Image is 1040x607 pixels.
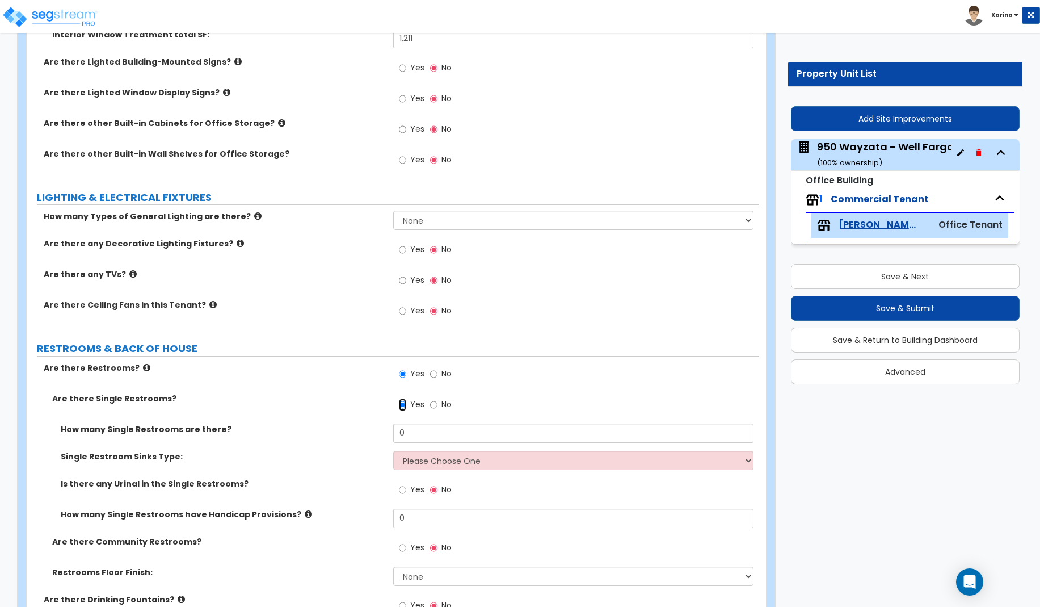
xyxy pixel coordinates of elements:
button: Add Site Improvements [791,106,1020,131]
label: Are there Drinking Fountains? [44,594,385,605]
input: No [430,274,437,287]
i: click for more info! [129,270,137,278]
i: click for more info! [178,595,185,604]
label: LIGHTING & ELECTRICAL FIXTURES [37,190,759,205]
i: click for more info! [305,510,312,518]
span: No [441,274,452,286]
span: Yes [410,93,424,104]
span: Yes [410,154,424,165]
img: tenants.png [817,219,831,232]
span: Yes [410,399,424,410]
i: click for more info! [278,119,285,127]
label: How many Single Restrooms are there? [61,424,385,435]
button: Save & Submit [791,296,1020,321]
input: Yes [399,368,406,380]
span: No [441,62,452,73]
span: No [441,93,452,104]
label: Are there Ceiling Fans in this Tenant? [44,299,385,311]
i: click for more info! [237,239,244,248]
img: avatar.png [964,6,984,26]
input: Yes [399,93,406,105]
i: click for more info! [143,363,150,372]
div: Property Unit List [797,68,1014,81]
label: How many Single Restrooms have Handicap Provisions? [61,509,385,520]
input: Yes [399,542,406,554]
button: Save & Next [791,264,1020,289]
div: Open Intercom Messenger [956,568,983,596]
input: No [430,305,437,317]
input: No [430,399,437,411]
span: Yes [410,368,424,379]
input: Yes [399,484,406,496]
small: ( 100 % ownership) [817,157,882,168]
span: Wells Fargo [839,219,919,232]
input: Yes [399,305,406,317]
span: No [441,244,452,255]
input: No [430,123,437,136]
span: Yes [410,484,424,495]
span: No [441,399,452,410]
i: click for more info! [254,212,262,220]
label: Interior Window Treatment total SF: [52,29,385,40]
span: Yes [410,274,424,286]
input: No [430,93,437,105]
b: Karina [991,11,1013,19]
span: 1 [819,192,823,206]
input: Yes [399,244,406,256]
img: logo_pro_r.png [2,6,98,28]
input: No [430,244,437,256]
label: RESTROOMS & BACK OF HOUSE [37,341,759,356]
span: No [441,368,452,379]
span: Yes [410,123,424,135]
label: Are there any Decorative Lighting Fixtures? [44,238,385,249]
label: Are there Single Restrooms? [52,393,385,404]
label: Is there any Urinal in the Single Restrooms? [61,478,385,489]
button: Save & Return to Building Dashboard [791,328,1020,353]
input: Yes [399,274,406,287]
span: Office Tenant [938,218,1003,231]
img: tenants.png [806,193,819,207]
label: Are there Lighted Window Display Signs? [44,87,385,98]
i: click for more info! [234,57,242,66]
label: How many Types of General Lighting are there? [44,211,385,222]
span: No [441,305,452,316]
i: click for more info! [223,88,230,97]
input: Yes [399,399,406,411]
small: Office Building [806,174,873,187]
input: No [430,368,437,380]
input: No [430,542,437,554]
label: Restrooms Floor Finish: [52,567,385,578]
span: Commercial Tenant [831,192,929,206]
input: No [430,154,437,166]
input: No [430,484,437,496]
label: Are there other Built-in Wall Shelves for Office Storage? [44,148,385,160]
label: Single Restroom Sinks Type: [61,451,385,462]
span: 950 Wayzata - Well Fargo 2nd Floor [797,140,951,169]
span: Yes [410,62,424,73]
span: Yes [410,244,424,255]
img: building.svg [797,140,811,154]
label: Are there Lighted Building-Mounted Signs? [44,56,385,68]
div: 950 Wayzata - Well Fargo 2nd Floor [817,140,1005,169]
i: click for more info! [209,300,217,309]
button: Advanced [791,359,1020,384]
input: Yes [399,123,406,136]
label: Are there Community Restrooms? [52,536,385,547]
span: Yes [410,305,424,316]
span: No [441,154,452,165]
span: No [441,542,452,553]
label: Are there other Built-in Cabinets for Office Storage? [44,118,385,129]
span: No [441,123,452,135]
label: Are there any TVs? [44,269,385,280]
input: Yes [399,62,406,74]
label: Are there Restrooms? [44,362,385,374]
span: Yes [410,542,424,553]
input: No [430,62,437,74]
input: Yes [399,154,406,166]
span: No [441,484,452,495]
